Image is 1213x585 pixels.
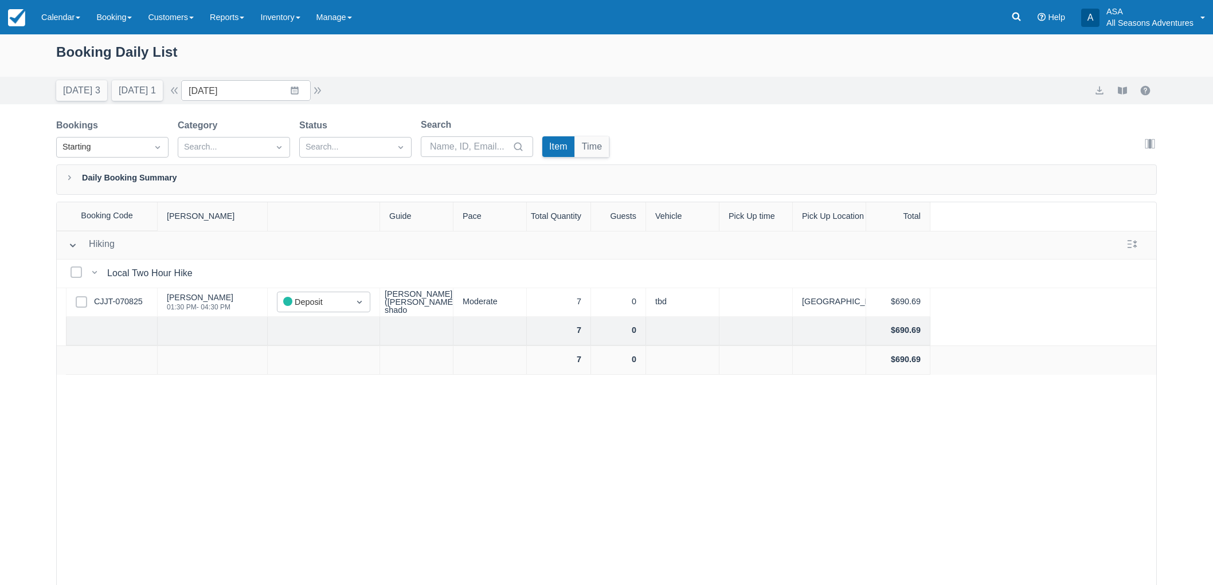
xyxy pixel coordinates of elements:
[793,202,866,231] div: Pick Up Location
[421,118,456,132] label: Search
[527,346,591,375] div: 7
[1048,13,1065,22] span: Help
[107,266,197,280] div: Local Two Hour Hike
[56,119,103,132] label: Bookings
[542,136,574,157] button: Item
[793,288,866,317] div: [GEOGRAPHIC_DATA]
[1038,13,1046,21] i: Help
[56,80,107,101] button: [DATE] 3
[56,164,1157,195] div: Daily Booking Summary
[94,296,143,308] a: CJJT-070825
[354,296,365,308] span: Dropdown icon
[395,142,406,153] span: Dropdown icon
[1106,6,1194,17] p: ASA
[57,202,158,230] div: Booking Code
[527,317,591,345] div: 7
[178,119,222,132] label: Category
[380,202,453,231] div: Guide
[299,119,332,132] label: Status
[646,288,719,317] div: tbd
[62,141,142,154] div: Starting
[8,9,25,26] img: checkfront-main-nav-mini-logo.png
[167,304,233,311] div: 01:30 PM - 04:30 PM
[1081,9,1099,27] div: A
[527,288,591,317] div: 7
[152,142,163,153] span: Dropdown icon
[719,202,793,231] div: Pick Up time
[430,136,510,157] input: Name, ID, Email...
[158,202,268,231] div: [PERSON_NAME]
[283,296,343,309] div: Deposit
[64,235,119,256] button: Hiking
[527,202,591,231] div: Total Quantity
[591,346,646,375] div: 0
[56,41,1157,74] div: Booking Daily List
[1106,17,1194,29] p: All Seasons Adventures
[866,346,930,375] div: $690.69
[591,317,646,345] div: 0
[167,293,233,301] div: [PERSON_NAME]
[453,288,527,317] div: Moderate
[866,288,930,317] div: $690.69
[273,142,285,153] span: Dropdown icon
[591,288,646,317] div: 0
[453,202,527,231] div: Pace
[866,317,930,345] div: $690.69
[385,290,455,315] div: [PERSON_NAME] ([PERSON_NAME] shado
[181,80,311,101] input: Date
[1093,84,1106,97] button: export
[591,202,646,231] div: Guests
[866,202,930,231] div: Total
[646,202,719,231] div: Vehicle
[575,136,609,157] button: Time
[112,80,163,101] button: [DATE] 1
